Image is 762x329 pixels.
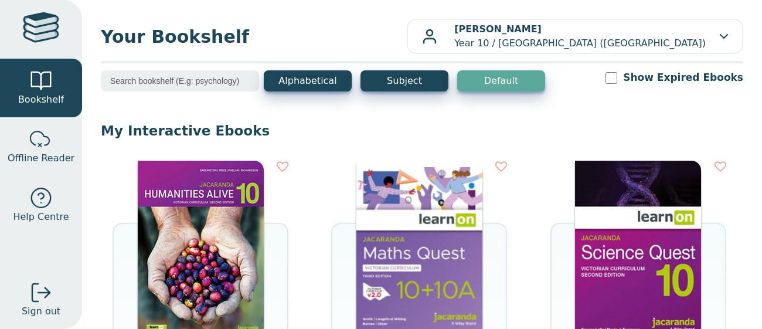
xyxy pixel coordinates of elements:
[13,210,69,224] span: Help Centre
[360,70,448,91] button: Subject
[623,70,743,85] label: Show Expired Ebooks
[454,22,706,50] p: Year 10 / [GEOGRAPHIC_DATA] ([GEOGRAPHIC_DATA])
[101,122,743,140] p: My Interactive Ebooks
[101,23,407,50] span: Your Bookshelf
[457,70,545,91] button: Default
[101,70,259,91] input: Search bookshelf (E.g: psychology)
[22,304,60,318] span: Sign out
[454,23,542,35] b: [PERSON_NAME]
[8,151,74,165] span: Offline Reader
[18,93,64,107] span: Bookshelf
[264,70,352,91] button: Alphabetical
[407,19,743,54] button: [PERSON_NAME]Year 10 / [GEOGRAPHIC_DATA] ([GEOGRAPHIC_DATA])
